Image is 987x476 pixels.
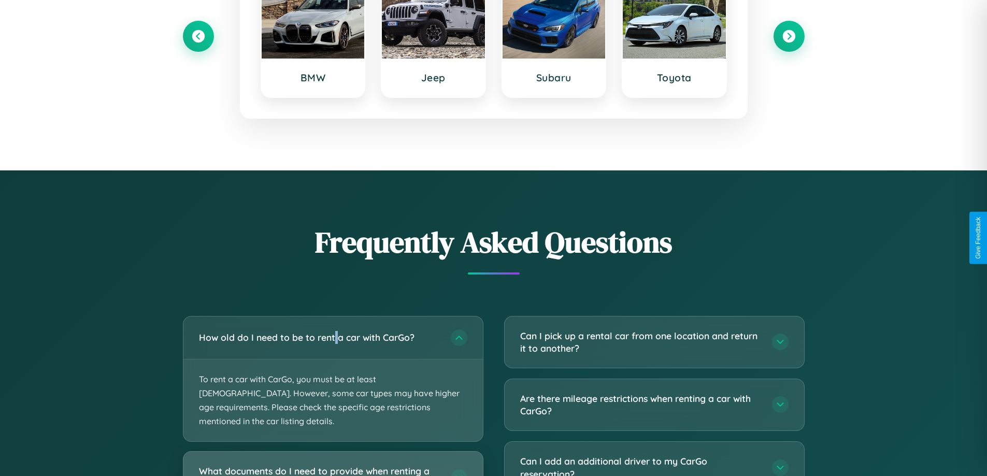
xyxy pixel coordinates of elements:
h3: Jeep [392,71,475,84]
p: To rent a car with CarGo, you must be at least [DEMOGRAPHIC_DATA]. However, some car types may ha... [183,359,483,442]
div: Give Feedback [975,217,982,259]
h2: Frequently Asked Questions [183,222,805,262]
h3: Can I pick up a rental car from one location and return it to another? [520,329,762,355]
h3: Subaru [513,71,595,84]
h3: How old do I need to be to rent a car with CarGo? [199,331,440,344]
h3: BMW [272,71,354,84]
h3: Toyota [633,71,716,84]
h3: Are there mileage restrictions when renting a car with CarGo? [520,392,762,417]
